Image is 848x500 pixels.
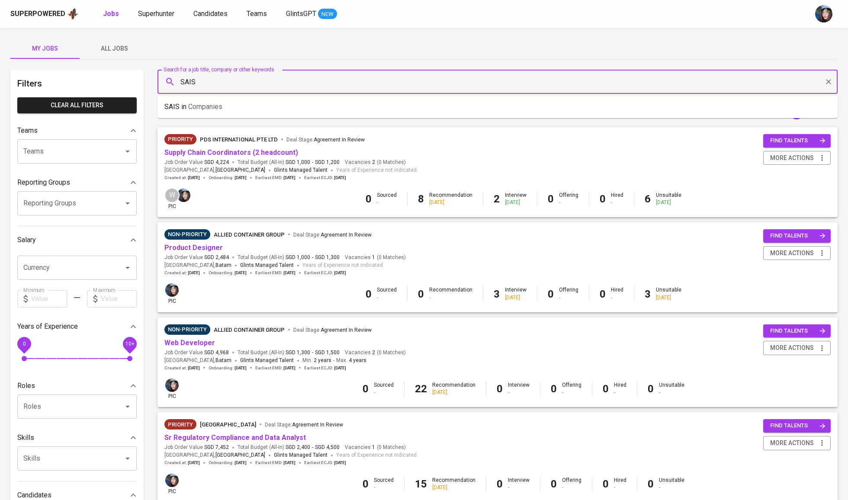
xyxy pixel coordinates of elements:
[656,286,681,301] div: Unsuitable
[770,343,814,353] span: more actions
[559,286,578,301] div: Offering
[508,477,530,491] div: Interview
[304,270,346,276] span: Earliest ECJD :
[188,270,200,276] span: [DATE]
[164,175,200,181] span: Created at :
[345,349,406,356] span: Vacancies ( 0 Matches )
[247,10,267,18] span: Teams
[374,477,394,491] div: Sourced
[363,383,369,395] b: 0
[659,381,684,396] div: Unsuitable
[164,349,229,356] span: Job Order Value
[336,451,418,460] span: Years of Experience not indicated.
[17,321,78,332] p: Years of Experience
[334,270,346,276] span: [DATE]
[164,261,231,270] span: [GEOGRAPHIC_DATA] ,
[548,288,554,300] b: 0
[188,460,200,466] span: [DATE]
[562,477,581,491] div: Offering
[188,103,222,111] span: Companies
[551,383,557,395] b: 0
[164,270,200,276] span: Created at :
[238,254,340,261] span: Total Budget (All-In)
[164,444,229,451] span: Job Order Value
[214,231,285,238] span: Allied Container Group
[209,175,247,181] span: Onboarding :
[659,477,684,491] div: Unsuitable
[374,389,394,396] div: -
[645,288,651,300] b: 3
[374,381,394,396] div: Sourced
[286,10,316,18] span: GlintsGPT
[204,254,229,261] span: SGD 2,484
[10,7,79,20] a: Superpoweredapp logo
[265,422,343,428] span: Deal Stage :
[345,444,406,451] span: Vacancies ( 0 Matches )
[603,478,609,490] b: 0
[164,229,210,240] div: Pending Client’s Feedback
[336,166,418,175] span: Years of Experience not indicated.
[17,125,38,136] p: Teams
[234,270,247,276] span: [DATE]
[234,365,247,371] span: [DATE]
[215,356,231,365] span: Batam
[17,122,137,139] div: Teams
[164,378,180,400] div: pic
[286,137,365,143] span: Deal Stage :
[648,383,654,395] b: 0
[363,478,369,490] b: 0
[763,341,831,355] button: more actions
[763,436,831,450] button: more actions
[345,254,406,261] span: Vacancies ( 0 Matches )
[505,192,527,206] div: Interview
[429,294,472,301] div: -
[611,192,623,206] div: Hired
[17,97,137,113] button: Clear All filters
[321,232,372,238] span: Agreement In Review
[312,159,313,166] span: -
[165,283,179,297] img: diazagista@glints.com
[600,193,606,205] b: 0
[188,175,200,181] span: [DATE]
[429,192,472,206] div: Recommendation
[293,232,372,238] span: Deal Stage :
[164,324,210,335] div: Pending Client’s Feedback, Sufficient Talents in Pipeline
[103,9,121,19] a: Jobs
[505,286,527,301] div: Interview
[286,9,337,19] a: GlintsGPT NEW
[164,451,265,460] span: [GEOGRAPHIC_DATA] ,
[432,381,475,396] div: Recommendation
[274,167,328,173] span: Glints Managed Talent
[366,193,372,205] b: 0
[336,357,366,363] span: Max.
[255,175,296,181] span: Earliest EMD :
[333,356,334,365] span: -
[548,193,554,205] b: 0
[122,401,134,413] button: Open
[101,290,137,308] input: Value
[559,294,578,301] div: -
[600,288,606,300] b: 0
[432,484,475,491] div: [DATE]
[611,199,623,206] div: -
[164,166,265,175] span: [GEOGRAPHIC_DATA] ,
[255,460,296,466] span: Earliest EMD :
[214,327,285,333] span: Allied Container Group
[770,231,826,241] span: find talents
[164,339,215,347] a: Web Developer
[349,357,366,363] span: 4 years
[17,235,36,245] p: Salary
[763,324,831,338] button: find talents
[770,136,826,146] span: find talents
[418,288,424,300] b: 0
[292,422,343,428] span: Agreement In Review
[240,262,294,268] span: Glints Managed Talent
[200,421,256,428] span: [GEOGRAPHIC_DATA]
[614,389,626,396] div: -
[371,254,375,261] span: 1
[17,318,137,335] div: Years of Experience
[645,193,651,205] b: 6
[377,199,397,206] div: -
[366,288,372,300] b: 0
[763,419,831,433] button: find talents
